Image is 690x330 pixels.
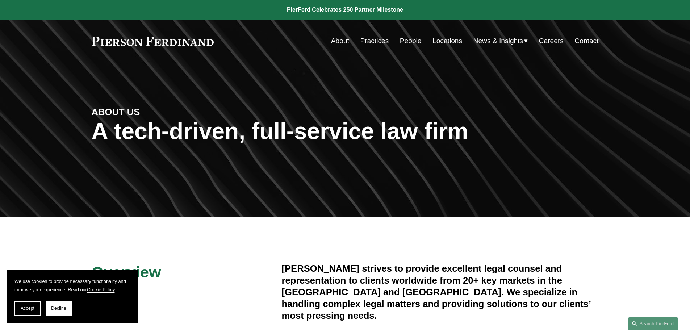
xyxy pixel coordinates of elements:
[539,34,564,48] a: Careers
[473,34,528,48] a: folder dropdown
[574,34,598,48] a: Contact
[14,277,130,294] p: We use cookies to provide necessary functionality and improve your experience. Read our .
[51,306,66,311] span: Decline
[360,34,389,48] a: Practices
[331,34,349,48] a: About
[46,301,72,316] button: Decline
[400,34,422,48] a: People
[92,263,161,281] span: Overview
[92,118,599,145] h1: A tech-driven, full-service law firm
[21,306,34,311] span: Accept
[628,317,678,330] a: Search this site
[14,301,41,316] button: Accept
[282,263,599,321] h4: [PERSON_NAME] strives to provide excellent legal counsel and representation to clients worldwide ...
[432,34,462,48] a: Locations
[473,35,523,47] span: News & Insights
[7,270,138,323] section: Cookie banner
[87,287,115,292] a: Cookie Policy
[92,107,140,117] strong: ABOUT US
